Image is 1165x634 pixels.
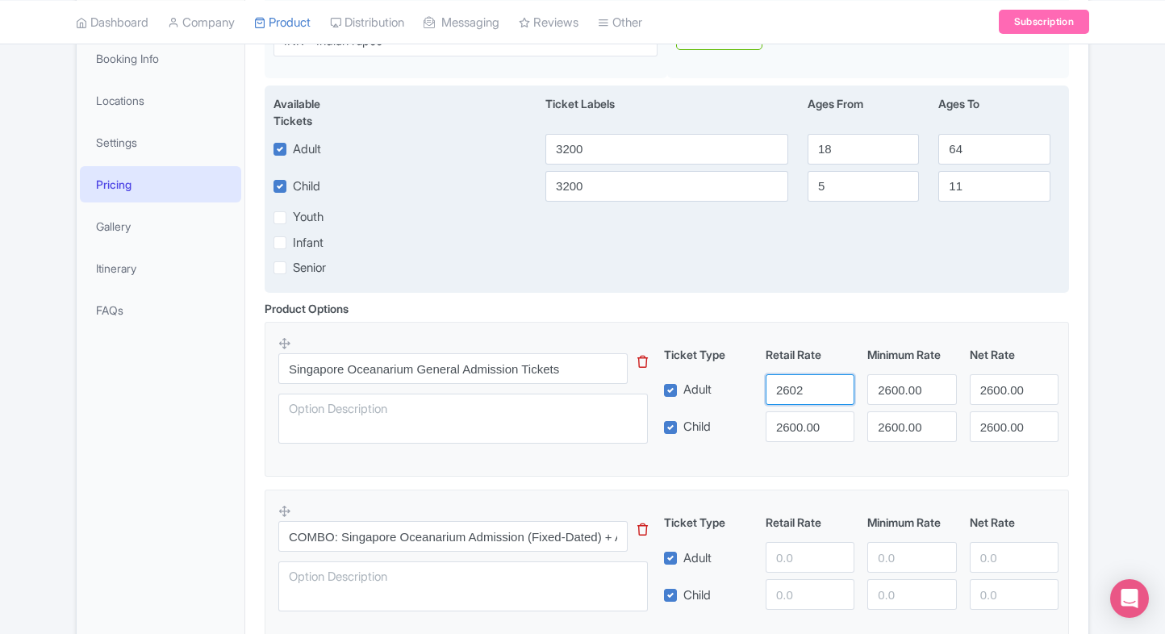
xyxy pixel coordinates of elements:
a: Itinerary [80,250,241,286]
div: Minimum Rate [861,346,962,363]
label: Adult [683,381,712,399]
input: Option Name [278,353,628,384]
label: Child [293,177,320,196]
label: Child [683,586,711,605]
div: Minimum Rate [861,514,962,531]
label: Adult [293,140,321,159]
input: 0.0 [970,542,1059,573]
input: 0.0 [970,579,1059,610]
div: Ticket Labels [536,95,798,129]
input: Adult [545,134,788,165]
label: Adult [683,549,712,568]
input: 0.0 [766,411,854,442]
input: 0.0 [867,542,956,573]
div: Product Options [265,300,349,317]
label: Senior [293,259,326,277]
div: Net Rate [963,346,1065,363]
input: 0.0 [766,542,854,573]
div: Ages To [929,95,1059,129]
div: Ticket Type [658,346,759,363]
a: Pricing [80,166,241,202]
a: Locations [80,82,241,119]
input: Option Name [278,521,628,552]
a: FAQs [80,292,241,328]
a: Settings [80,124,241,161]
input: 0.0 [867,411,956,442]
a: Gallery [80,208,241,244]
div: Retail Rate [759,514,861,531]
input: 0.0 [970,374,1059,405]
input: 0.0 [766,579,854,610]
label: Youth [293,208,324,227]
div: Available Tickets [274,95,361,129]
input: 0.0 [867,374,956,405]
div: Ticket Type [658,514,759,531]
a: Subscription [999,10,1089,34]
input: 0.0 [766,374,854,405]
label: Child [683,418,711,436]
div: Ages From [798,95,929,129]
div: Open Intercom Messenger [1110,579,1149,618]
input: Child [545,171,788,202]
a: Booking Info [80,40,241,77]
input: 0.0 [867,579,956,610]
input: 0.0 [970,411,1059,442]
div: Net Rate [963,514,1065,531]
label: Infant [293,234,324,252]
div: Retail Rate [759,346,861,363]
